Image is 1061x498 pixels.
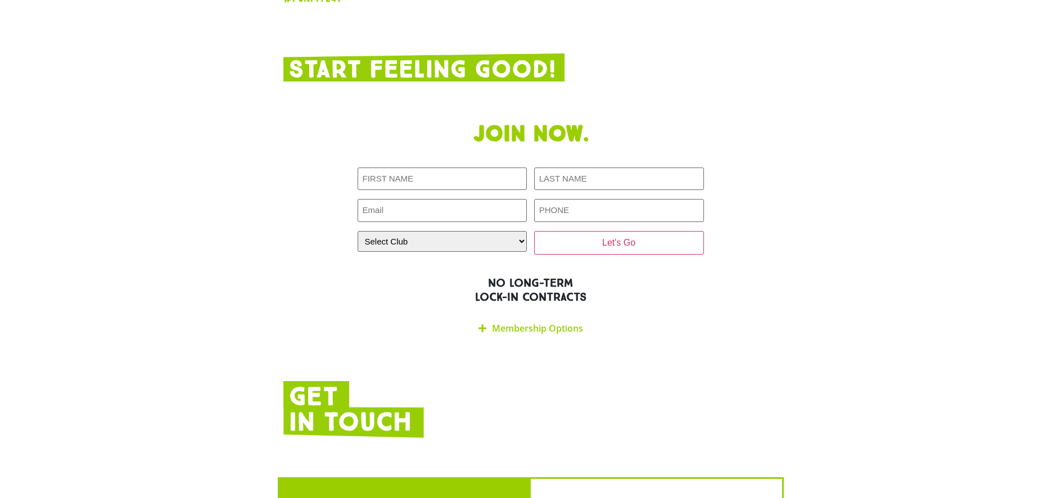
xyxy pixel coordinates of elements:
h2: NO LONG-TERM LOCK-IN CONTRACTS [283,276,778,304]
input: PHONE [534,199,704,222]
input: FIRST NAME [358,167,527,191]
input: LAST NAME [534,167,704,191]
div: Membership Options [358,315,704,342]
input: Email [358,199,527,222]
a: Membership Options [492,322,583,334]
input: Let's Go [534,231,704,255]
h1: Join now. [283,121,778,148]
